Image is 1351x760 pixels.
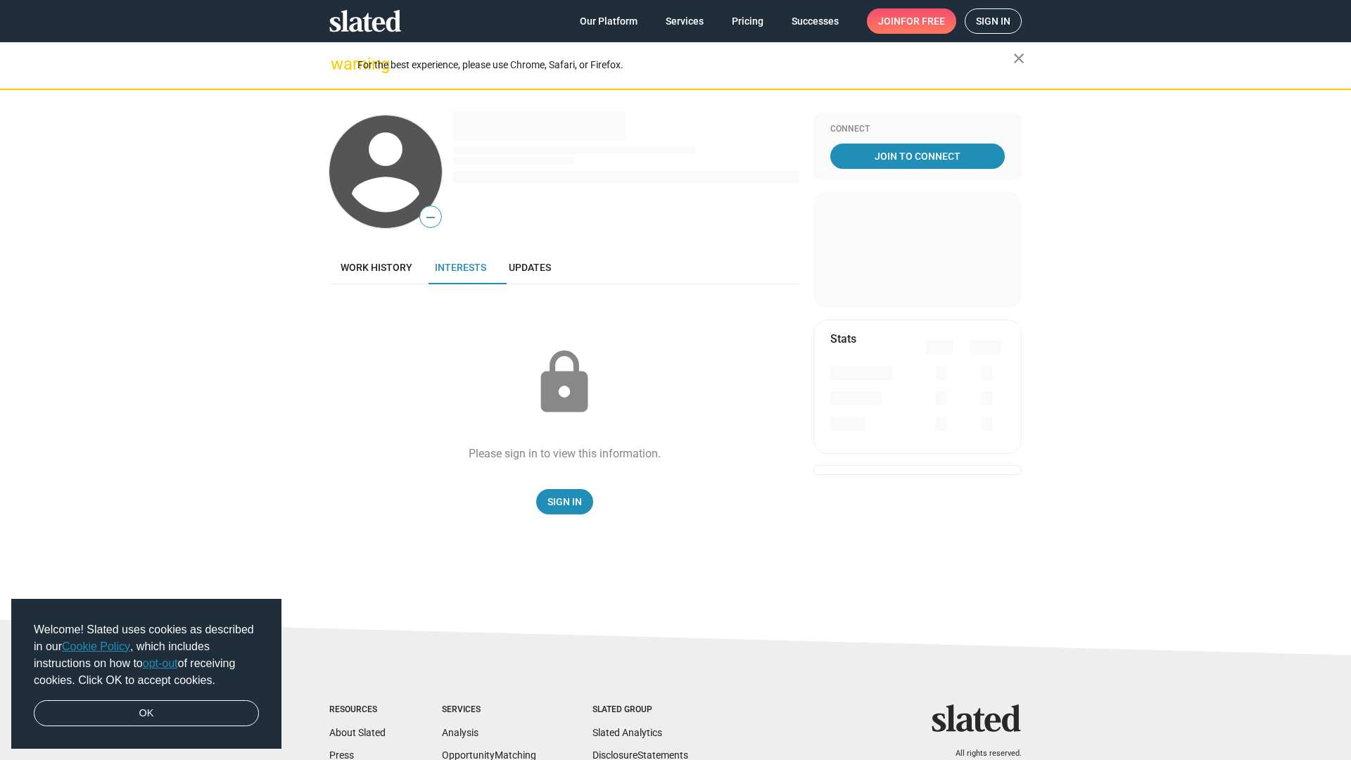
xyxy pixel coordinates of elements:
a: Cookie Policy [62,640,130,652]
a: Our Platform [569,8,649,34]
span: Updates [509,262,551,273]
span: for free [901,8,945,34]
mat-icon: warning [331,56,348,72]
span: — [420,208,441,227]
span: Work history [341,262,412,273]
mat-card-title: Stats [830,331,856,346]
a: About Slated [329,727,386,738]
div: Resources [329,704,386,716]
a: Interests [424,251,497,284]
a: Updates [497,251,562,284]
a: Joinfor free [867,8,956,34]
span: Successes [792,8,839,34]
div: Connect [830,124,1005,135]
a: Sign In [536,489,593,514]
span: Join [878,8,945,34]
a: Pricing [721,8,775,34]
a: Sign in [965,8,1022,34]
span: Welcome! Slated uses cookies as described in our , which includes instructions on how to of recei... [34,621,259,689]
a: Analysis [442,727,478,738]
div: For the best experience, please use Chrome, Safari, or Firefox. [357,56,1013,75]
a: opt-out [143,657,178,669]
span: Our Platform [580,8,638,34]
span: Pricing [732,8,763,34]
mat-icon: lock [529,348,600,418]
span: Services [666,8,704,34]
a: dismiss cookie message [34,700,259,727]
div: Slated Group [592,704,688,716]
span: Join To Connect [833,144,1002,169]
span: Interests [435,262,486,273]
a: Join To Connect [830,144,1005,169]
a: Services [654,8,715,34]
a: Slated Analytics [592,727,662,738]
div: Services [442,704,536,716]
a: Work history [329,251,424,284]
span: Sign In [547,489,582,514]
a: Successes [780,8,850,34]
span: Sign in [976,9,1010,33]
div: cookieconsent [11,599,281,749]
div: Please sign in to view this information. [469,446,661,461]
mat-icon: close [1010,50,1027,67]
